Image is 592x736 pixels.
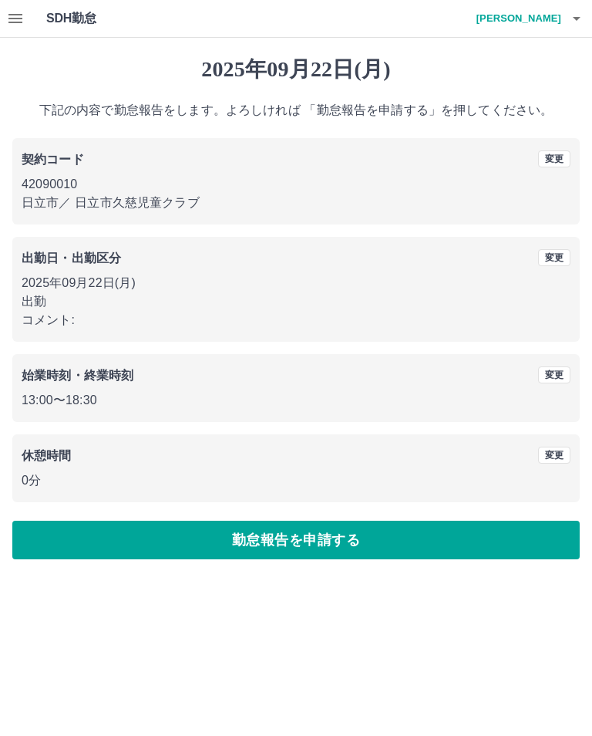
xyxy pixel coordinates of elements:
p: 42090010 [22,175,570,194]
p: 出勤 [22,292,570,311]
p: 13:00 〜 18:30 [22,391,570,410]
button: 勤怠報告を申請する [12,521,580,559]
p: 下記の内容で勤怠報告をします。よろしければ 「勤怠報告を申請する」を押してください。 [12,101,580,120]
button: 変更 [538,150,570,167]
b: 始業時刻・終業時刻 [22,369,133,382]
button: 変更 [538,366,570,383]
button: 変更 [538,447,570,464]
p: コメント: [22,311,570,329]
b: 契約コード [22,153,84,166]
b: 休憩時間 [22,449,72,462]
button: 変更 [538,249,570,266]
h1: 2025年09月22日(月) [12,56,580,83]
b: 出勤日・出勤区分 [22,252,121,265]
p: 日立市 ／ 日立市久慈児童クラブ [22,194,570,212]
p: 2025年09月22日(月) [22,274,570,292]
p: 0分 [22,471,570,490]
